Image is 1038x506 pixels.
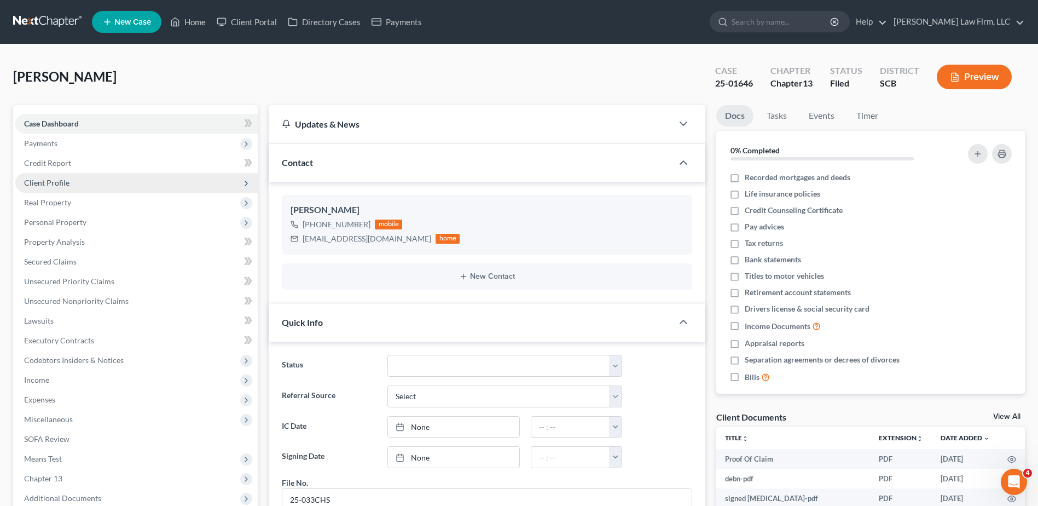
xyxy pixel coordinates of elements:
[388,417,519,438] a: None
[870,469,932,488] td: PDF
[745,303,869,314] span: Drivers license & social security card
[282,118,659,130] div: Updates & News
[24,139,57,148] span: Payments
[24,178,69,187] span: Client Profile
[745,188,820,199] span: Life insurance policies
[15,311,258,331] a: Lawsuits
[24,119,79,128] span: Case Dashboard
[15,232,258,252] a: Property Analysis
[770,77,813,90] div: Chapter
[366,12,427,32] a: Payments
[24,277,114,286] span: Unsecured Priority Claims
[114,18,151,26] span: New Case
[24,493,101,503] span: Additional Documents
[15,153,258,173] a: Credit Report
[725,434,749,442] a: Titleunfold_more
[745,372,759,383] span: Bills
[211,12,282,32] a: Client Portal
[15,272,258,291] a: Unsecured Priority Claims
[282,157,313,168] span: Contact
[758,105,796,127] a: Tasks
[15,252,258,272] a: Secured Claims
[276,386,381,407] label: Referral Source
[282,317,323,327] span: Quick Info
[15,291,258,311] a: Unsecured Nonpriority Claims
[276,446,381,468] label: Signing Date
[303,233,431,244] div: [EMAIL_ADDRESS][DOMAIN_NAME]
[870,449,932,469] td: PDF
[888,12,1024,32] a: [PERSON_NAME] Law Firm, LLC
[716,411,786,423] div: Client Documents
[24,454,62,463] span: Means Test
[291,272,683,281] button: New Contact
[745,354,900,365] span: Separation agreements or decrees of divorces
[24,198,71,207] span: Real Property
[715,77,753,90] div: 25-01646
[745,205,843,216] span: Credit Counseling Certificate
[24,336,94,345] span: Executory Contracts
[24,474,62,483] span: Chapter 13
[282,12,366,32] a: Directory Cases
[730,146,780,155] strong: 0% Completed
[716,449,870,469] td: Proof Of Claim
[941,434,990,442] a: Date Added expand_more
[24,395,55,404] span: Expenses
[745,172,850,183] span: Recorded mortgages and deeds
[745,221,784,232] span: Pay advices
[24,217,86,227] span: Personal Property
[24,257,77,266] span: Secured Claims
[745,271,824,281] span: Titles to motor vehicles
[531,447,610,468] input: -- : --
[13,68,117,84] span: [PERSON_NAME]
[745,254,801,265] span: Bank statements
[745,321,810,332] span: Income Documents
[742,435,749,442] i: unfold_more
[276,355,381,377] label: Status
[932,469,999,488] td: [DATE]
[303,219,370,230] div: [PHONE_NUMBER]
[850,12,887,32] a: Help
[24,316,54,325] span: Lawsuits
[24,415,73,424] span: Miscellaneous
[932,449,999,469] td: [DATE]
[732,12,832,32] input: Search by name...
[830,65,862,77] div: Status
[745,287,851,298] span: Retirement account statements
[24,434,69,444] span: SOFA Review
[24,375,49,384] span: Income
[993,413,1020,421] a: View All
[880,77,919,90] div: SCB
[1001,469,1027,495] iframe: Intercom live chat
[24,237,85,246] span: Property Analysis
[803,78,813,88] span: 13
[165,12,211,32] a: Home
[388,447,519,468] a: None
[531,417,610,438] input: -- : --
[917,435,923,442] i: unfold_more
[276,416,381,438] label: IC Date
[716,469,870,488] td: debn-pdf
[937,65,1012,89] button: Preview
[745,338,804,349] span: Appraisal reports
[983,435,990,442] i: expand_more
[15,114,258,134] a: Case Dashboard
[15,429,258,449] a: SOFA Review
[24,296,129,306] span: Unsecured Nonpriority Claims
[848,105,887,127] a: Timer
[830,77,862,90] div: Filed
[770,65,813,77] div: Chapter
[1023,469,1032,478] span: 4
[880,65,919,77] div: District
[291,204,683,217] div: [PERSON_NAME]
[800,105,843,127] a: Events
[24,158,71,168] span: Credit Report
[879,434,923,442] a: Extensionunfold_more
[24,355,124,365] span: Codebtors Insiders & Notices
[716,105,753,127] a: Docs
[745,238,783,249] span: Tax returns
[282,477,308,488] div: File No.
[715,65,753,77] div: Case
[436,234,460,244] div: home
[375,220,402,229] div: mobile
[15,331,258,350] a: Executory Contracts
